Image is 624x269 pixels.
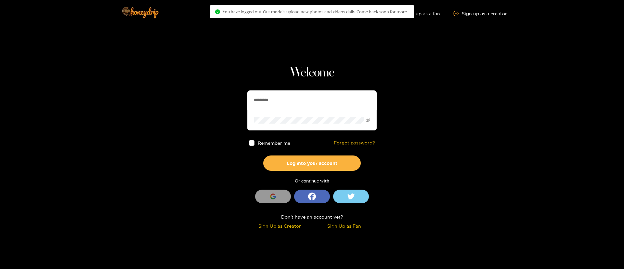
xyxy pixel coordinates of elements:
a: Sign up as a fan [396,11,440,16]
span: Remember me [258,141,290,145]
button: Log into your account [263,155,361,171]
div: Or continue with [247,177,377,185]
span: You have logged out. Our models upload new photos and videos daily. Come back soon for more.. [223,9,409,14]
span: eye-invisible [366,118,370,122]
div: Don't have an account yet? [247,213,377,221]
div: Sign Up as Fan [314,222,375,230]
a: Forgot password? [334,140,375,146]
div: Sign Up as Creator [249,222,310,230]
span: check-circle [215,9,220,14]
h1: Welcome [247,65,377,81]
a: Sign up as a creator [453,11,507,16]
